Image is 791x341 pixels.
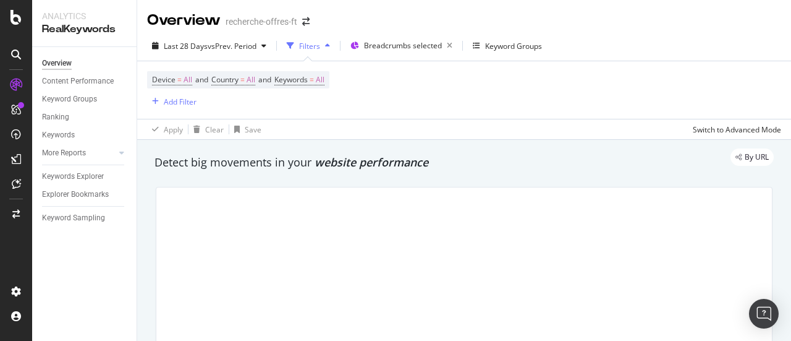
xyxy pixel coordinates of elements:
[42,170,104,183] div: Keywords Explorer
[42,212,105,225] div: Keyword Sampling
[147,119,183,139] button: Apply
[226,15,297,28] div: recherche-offres-ft
[164,41,208,51] span: Last 28 Days
[485,41,542,51] div: Keyword Groups
[164,124,183,135] div: Apply
[258,74,271,85] span: and
[42,22,127,37] div: RealKeywords
[282,36,335,56] button: Filters
[468,36,547,56] button: Keyword Groups
[749,299,779,329] div: Open Intercom Messenger
[42,129,75,142] div: Keywords
[42,93,128,106] a: Keyword Groups
[42,93,97,106] div: Keyword Groups
[208,41,256,51] span: vs Prev. Period
[345,36,457,56] button: Breadcrumbs selected
[42,188,109,201] div: Explorer Bookmarks
[299,41,320,51] div: Filters
[42,57,72,70] div: Overview
[229,119,261,139] button: Save
[247,71,255,88] span: All
[364,40,442,51] span: Breadcrumbs selected
[184,71,192,88] span: All
[42,57,128,70] a: Overview
[152,74,176,85] span: Device
[693,124,781,135] div: Switch to Advanced Mode
[730,149,774,166] div: legacy label
[42,111,128,124] a: Ranking
[42,111,69,124] div: Ranking
[42,188,128,201] a: Explorer Bookmarks
[42,75,114,88] div: Content Performance
[205,124,224,135] div: Clear
[147,36,271,56] button: Last 28 DaysvsPrev. Period
[316,71,324,88] span: All
[195,74,208,85] span: and
[177,74,182,85] span: =
[42,129,128,142] a: Keywords
[42,75,128,88] a: Content Performance
[688,119,781,139] button: Switch to Advanced Mode
[245,124,261,135] div: Save
[42,10,127,22] div: Analytics
[310,74,314,85] span: =
[211,74,239,85] span: Country
[274,74,308,85] span: Keywords
[42,170,128,183] a: Keywords Explorer
[302,17,310,26] div: arrow-right-arrow-left
[42,147,116,160] a: More Reports
[745,153,769,161] span: By URL
[240,74,245,85] span: =
[147,10,221,31] div: Overview
[164,97,197,107] div: Add Filter
[42,212,128,225] a: Keyword Sampling
[42,147,86,160] div: More Reports
[188,119,224,139] button: Clear
[147,94,197,109] button: Add Filter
